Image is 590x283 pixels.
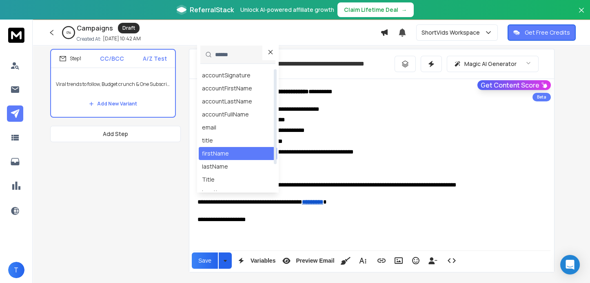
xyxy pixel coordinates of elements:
[82,96,144,112] button: Add New Variant
[8,262,24,278] button: T
[532,93,551,101] div: Beta
[525,29,570,37] p: Get Free Credits
[447,56,539,72] button: Magic AI Generator
[202,149,229,158] div: firstName
[294,257,336,264] span: Preview Email
[56,73,170,96] p: Viral trends to follow, Budget crunch & One Subscription
[374,252,389,269] button: Insert Link (Ctrl+K)
[576,5,587,24] button: Close banner
[190,5,234,15] span: ReferralStack
[202,110,249,118] div: accountFullName
[421,29,483,37] p: ShortVids Workspace
[338,252,353,269] button: Clean HTML
[477,80,551,90] button: Get Content Score
[337,2,414,17] button: Claim Lifetime Deal→
[355,252,370,269] button: More Text
[59,55,81,62] div: Step 1
[77,36,101,42] p: Created At:
[240,6,334,14] p: Unlock AI-powered affiliate growth
[202,123,216,132] div: email
[401,6,407,14] span: →
[391,252,406,269] button: Insert Image (Ctrl+P)
[202,84,252,92] div: accountFirstName
[408,252,424,269] button: Emoticons
[50,126,181,142] button: Add Step
[202,136,213,145] div: title
[67,30,71,35] p: 0 %
[192,252,218,269] button: Save
[202,189,224,197] div: location
[50,49,176,118] li: Step1CC/BCCA/Z TestViral trends to follow, Budget crunch & One SubscriptionAdd New Variant
[425,252,441,269] button: Insert Unsubscribe Link
[202,162,228,171] div: lastName
[279,252,336,269] button: Preview Email
[249,257,277,264] span: Variables
[560,255,580,274] div: Open Intercom Messenger
[508,24,576,41] button: Get Free Credits
[143,55,167,63] p: A/Z Test
[233,252,277,269] button: Variables
[202,176,215,184] div: Title
[100,55,124,63] p: CC/BCC
[103,35,141,42] p: [DATE] 10:42 AM
[118,23,140,33] div: Draft
[444,252,459,269] button: Code View
[202,71,251,79] div: accountSignature
[464,60,517,68] p: Magic AI Generator
[202,97,252,105] div: accountLastName
[77,23,113,33] h1: Campaigns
